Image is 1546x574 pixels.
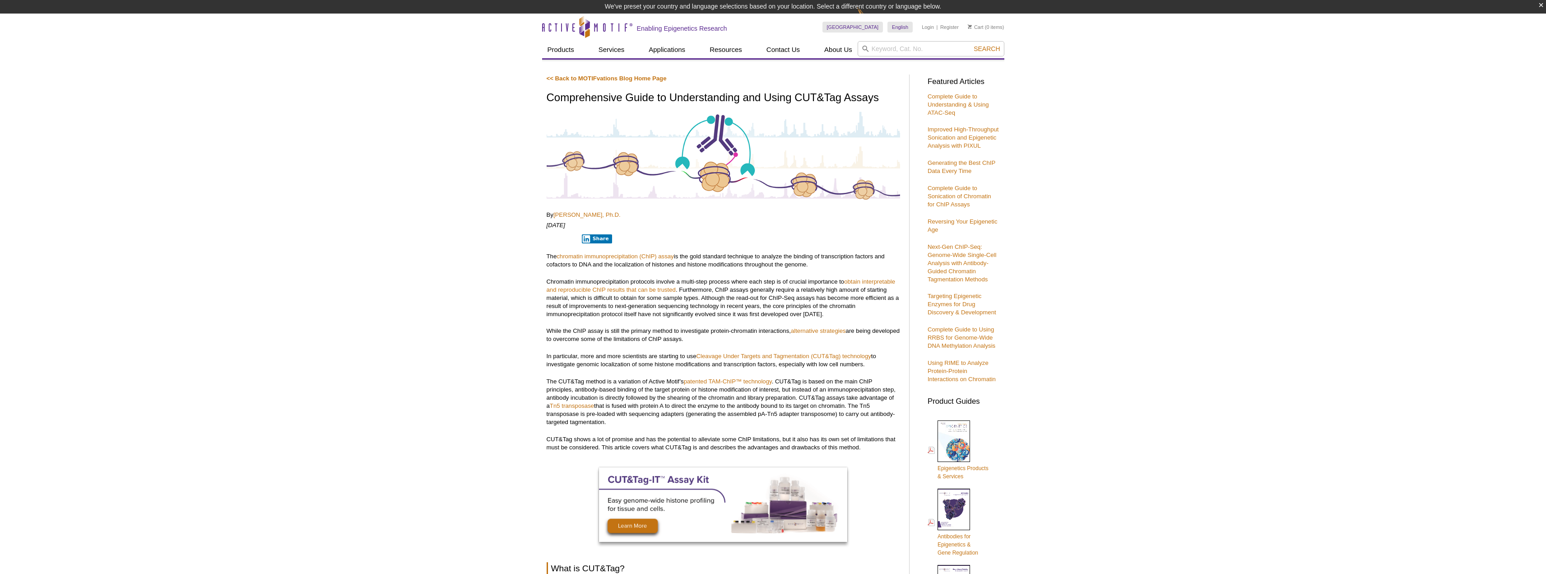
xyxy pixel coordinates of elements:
a: Cart [968,24,984,30]
p: Chromatin immunoprecipitation protocols involve a multi-step process where each step is of crucia... [547,278,900,318]
input: Keyword, Cat. No. [858,41,1004,56]
p: The is the gold standard technique to analyze the binding of transcription factors and cofactors ... [547,252,900,269]
a: Products [542,41,580,58]
p: The CUT&Tag method is a variation of Active Motif’s . CUT&Tag is based on the main ChIP principle... [547,378,900,426]
a: Services [593,41,630,58]
a: [PERSON_NAME], Ph.D. [553,211,621,218]
a: alternative strategies [791,327,846,334]
a: [GEOGRAPHIC_DATA] [822,22,883,33]
p: By [547,211,900,219]
p: While the ChIP assay is still the primary method to investigate protein-chromatin interactions, a... [547,327,900,343]
a: Applications [643,41,691,58]
a: Reversing Your Epigenetic Age [928,218,998,233]
a: Register [940,24,959,30]
iframe: X Post Button [547,234,576,243]
span: Antibodies for Epigenetics & Gene Regulation [938,533,978,556]
h3: Featured Articles [928,78,1000,86]
button: Share [582,234,612,243]
h2: Enabling Epigenetics Research [637,24,727,33]
a: Login [922,24,934,30]
span: Search [974,45,1000,52]
img: Abs_epi_2015_cover_web_70x200 [938,489,970,530]
li: (0 items) [968,22,1004,33]
img: Your Cart [968,24,972,29]
a: Next-Gen ChIP-Seq: Genome-Wide Single-Cell Analysis with Antibody-Guided Chromatin Tagmentation M... [928,243,996,283]
a: patented TAM-ChIP™ technology [684,378,772,385]
a: << Back to MOTIFvations Blog Home Page [547,75,667,82]
a: Using RIME to Analyze Protein-Protein Interactions on Chromatin [928,359,996,383]
a: obtain interpretable and reproducible ChIP results that can be trusted [547,278,896,293]
a: Generating the Best ChIP Data Every Time [928,159,995,174]
a: Improved High-Throughput Sonication and Epigenetic Analysis with PIXUL [928,126,999,149]
a: About Us [819,41,858,58]
a: Targeting Epigenetic Enzymes for Drug Discovery & Development [928,293,996,316]
a: Complete Guide to Understanding & Using ATAC-Seq [928,93,989,116]
li: | [937,22,938,33]
a: Resources [704,41,747,58]
a: Antibodies forEpigenetics &Gene Regulation [928,488,978,558]
a: Cleavage Under Targets and Tagmentation (CUT&Tag) technology [696,353,871,359]
img: Epi_brochure_140604_cover_web_70x200 [938,420,970,462]
a: chromatin immunoprecipitation (ChIP) assay [557,253,673,260]
p: In particular, more and more scientists are starting to use to investigate genomic localization o... [547,352,900,369]
img: Antibody-Based Tagmentation Notes [547,110,900,201]
button: Search [971,45,1003,53]
a: Tn5 transposase [550,402,594,409]
a: Complete Guide to Using RRBS for Genome-Wide DNA Methylation Analysis [928,326,995,349]
em: [DATE] [547,222,566,229]
h3: Product Guides [928,392,1000,406]
a: Epigenetics Products& Services [928,420,989,481]
h1: Comprehensive Guide to Understanding and Using CUT&Tag Assays [547,92,900,105]
img: Change Here [857,7,881,28]
img: Optimized CUT&Tag-IT Assay Kit [599,467,847,542]
a: Contact Us [761,41,805,58]
span: Epigenetics Products & Services [938,465,989,480]
a: English [887,22,913,33]
p: CUT&Tag shows a lot of promise and has the potential to alleviate some ChIP limitations, but it a... [547,435,900,452]
a: Complete Guide to Sonication of Chromatin for ChIP Assays [928,185,991,208]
